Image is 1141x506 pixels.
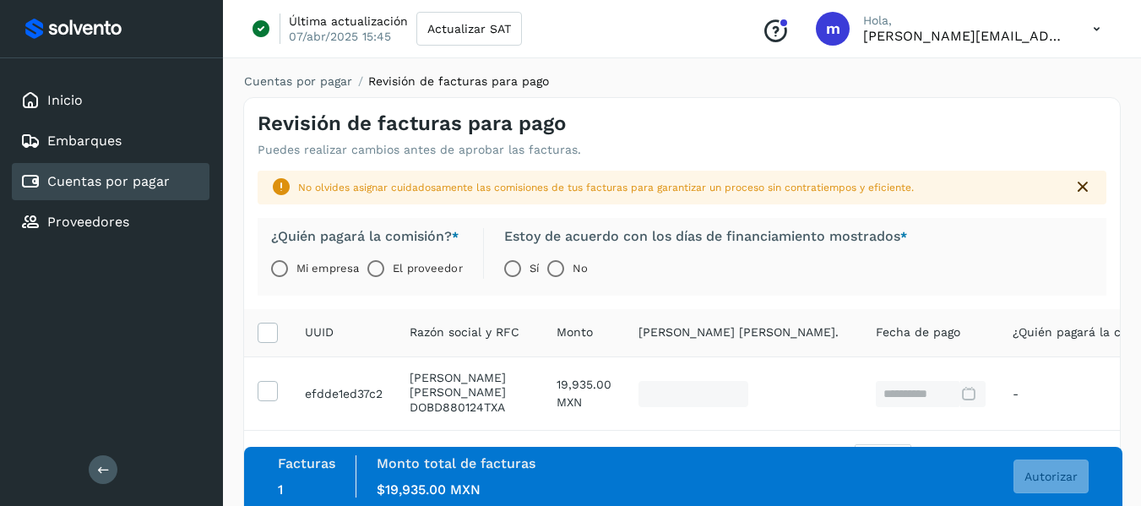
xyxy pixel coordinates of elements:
h4: Revisión de facturas para pago [258,112,566,136]
nav: breadcrumb [243,73,1121,90]
label: ¿Quién pagará la comisión? [271,228,463,245]
div: No olvides asignar cuidadosamente las comisiones de tus facturas para garantizar un proceso sin c... [298,180,1059,195]
label: Monto total de facturas [377,455,535,471]
label: No [573,252,588,286]
span: Fecha de pago [876,324,960,341]
a: Cuentas por pagar [244,74,352,88]
p: Puedes realizar cambios antes de aprobar las facturas. [258,143,581,157]
a: Cuentas por pagar [47,173,170,189]
span: e133db38-3720-401a-99b2-efdde1ed37c2 [305,387,383,400]
span: Actualizar SAT [427,23,511,35]
p: 07/abr/2025 15:45 [289,29,391,44]
span: UUID [305,324,334,341]
a: Inicio [47,92,83,108]
a: Proveedores [47,214,129,230]
label: El proveedor [393,252,462,286]
label: Mi empresa [296,252,359,286]
a: Embarques [47,133,122,149]
button: Autorizar [1013,460,1089,493]
label: Facturas [278,455,335,471]
div: Proveedores [12,204,209,241]
p: martin.golarte@otarlogistics.com [863,28,1066,44]
label: Estoy de acuerdo con los días de financiamiento mostrados [504,228,907,245]
div: Cuentas por pagar [12,163,209,200]
p: Hola, [863,14,1066,28]
div: Embarques [12,122,209,160]
button: Actualizar SAT [416,12,522,46]
div: Inicio [12,82,209,119]
span: Revisión de facturas para pago [368,74,549,88]
span: Monto [557,324,593,341]
td: 19,935.00 MXN [543,356,625,431]
span: DOBD880124TXA [410,400,505,414]
p: Última actualización [289,14,408,29]
span: Razón social y RFC [410,324,519,341]
span: [PERSON_NAME] [PERSON_NAME]. [638,324,839,341]
label: Sí [530,252,539,286]
span: 1 [278,482,283,498]
span: - [1013,387,1019,400]
p: DAVID DOMINGUEZ BELTRAN [410,371,530,400]
span: Autorizar [1024,471,1078,482]
span: $19,935.00 MXN [377,482,481,498]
